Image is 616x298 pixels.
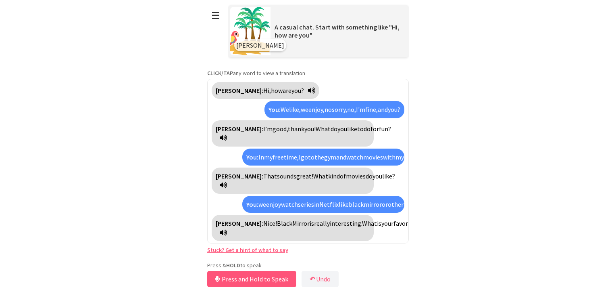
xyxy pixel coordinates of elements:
span: watch [346,153,363,161]
span: or [382,200,388,208]
span: great! [296,172,313,180]
div: Click to translate [212,120,374,147]
div: Click to translate [242,149,404,166]
div: Click to translate [212,215,374,241]
span: like, [289,105,301,113]
span: series [298,200,314,208]
span: I'm [356,105,365,113]
span: movies [363,153,383,161]
span: the [314,153,324,161]
strong: HOLD [226,262,240,269]
span: free [273,153,284,161]
strong: You: [246,153,258,161]
span: really [314,219,330,227]
span: fun? [379,125,391,133]
span: I [299,153,301,161]
span: We [281,105,289,113]
span: interesting. [330,219,362,227]
span: enjoy, [308,105,325,113]
span: type [404,200,416,208]
span: What [316,125,331,133]
div: Click to translate [242,196,404,213]
span: you [373,172,382,180]
strong: You: [268,105,281,113]
span: your [381,219,393,227]
span: watch [281,200,298,208]
span: no [325,105,332,113]
span: Mirror [292,219,310,227]
div: Click to translate [264,101,404,118]
span: Nice! [263,219,277,227]
span: and [336,153,346,161]
span: how [271,86,283,94]
span: time, [284,153,299,161]
span: we [258,200,266,208]
span: my [264,153,273,161]
span: girlfriend. [404,153,431,161]
span: my [395,153,404,161]
span: What [362,219,377,227]
span: you? [291,86,304,94]
span: In [258,153,264,161]
span: Hi, [263,86,271,94]
button: ☰ [207,5,224,26]
strong: CLICK/TAP [207,69,233,77]
span: good, [273,125,288,133]
span: favorite [393,219,416,227]
span: for [370,125,379,133]
span: go [301,153,308,161]
span: like? [382,172,395,180]
b: ↶ [310,275,315,283]
span: to [357,125,364,133]
span: is [310,219,314,227]
span: no, [347,105,356,113]
span: and [378,105,388,113]
span: Black [277,219,292,227]
span: fine, [365,105,378,113]
span: That [263,172,277,180]
div: Click to translate [212,82,319,99]
span: enjoy [266,200,281,208]
span: A casual chat. Start with something like "Hi, how are you" [275,23,400,39]
p: any word to view a translation [207,69,409,77]
span: [PERSON_NAME] [236,41,284,49]
span: I’m [263,125,273,133]
span: do [366,172,373,180]
span: you [337,125,347,133]
span: gym [324,153,336,161]
strong: [PERSON_NAME]: [216,172,263,180]
span: movies [346,172,366,180]
span: we [301,105,308,113]
span: you! [304,125,316,133]
span: like [339,200,349,208]
span: Netflix [319,200,339,208]
span: other [388,200,404,208]
button: Press and Hold to Speak [207,271,296,287]
strong: You: [246,200,258,208]
span: you? [388,105,400,113]
span: are [283,86,291,94]
strong: [PERSON_NAME]: [216,125,263,133]
span: do [364,125,370,133]
span: do [331,125,337,133]
span: What [313,172,328,180]
span: mirror [364,200,382,208]
button: ↶Undo [302,271,339,287]
a: Stuck? Get a hint of what to say [207,246,288,254]
strong: [PERSON_NAME]: [216,86,263,94]
span: is [377,219,381,227]
strong: [PERSON_NAME]: [216,219,263,227]
span: with [383,153,395,161]
span: sorry, [332,105,347,113]
img: Scenario Image [230,7,271,55]
span: to [308,153,314,161]
span: sounds [277,172,296,180]
span: in [314,200,319,208]
p: Press & to speak [207,262,409,269]
div: Click to translate [212,168,374,194]
span: like [347,125,357,133]
span: kind [328,172,340,180]
span: of [340,172,346,180]
span: thank [288,125,304,133]
span: black [349,200,364,208]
